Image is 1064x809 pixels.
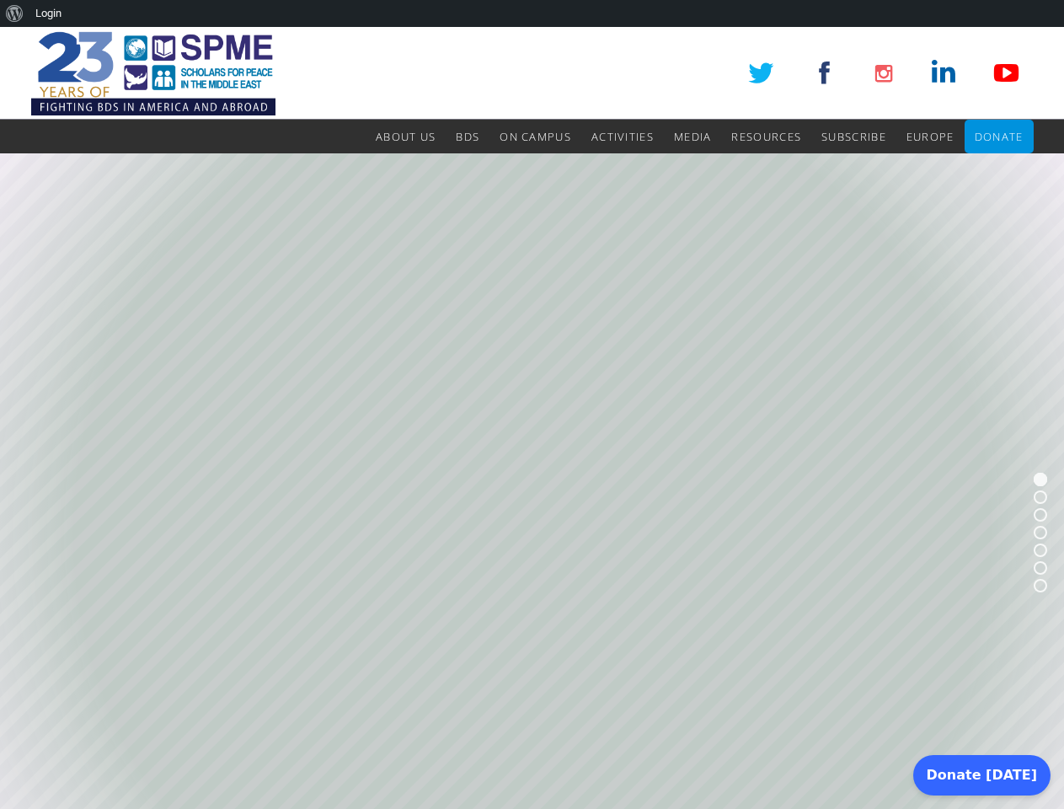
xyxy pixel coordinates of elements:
[591,129,654,144] span: Activities
[591,120,654,153] a: Activities
[821,120,886,153] a: Subscribe
[500,120,571,153] a: On Campus
[731,129,801,144] span: Resources
[674,120,712,153] a: Media
[906,120,954,153] a: Europe
[376,120,436,153] a: About Us
[731,120,801,153] a: Resources
[821,129,886,144] span: Subscribe
[500,129,571,144] span: On Campus
[975,129,1024,144] span: Donate
[975,120,1024,153] a: Donate
[674,129,712,144] span: Media
[456,120,479,153] a: BDS
[456,129,479,144] span: BDS
[906,129,954,144] span: Europe
[376,129,436,144] span: About Us
[31,27,275,120] img: SPME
